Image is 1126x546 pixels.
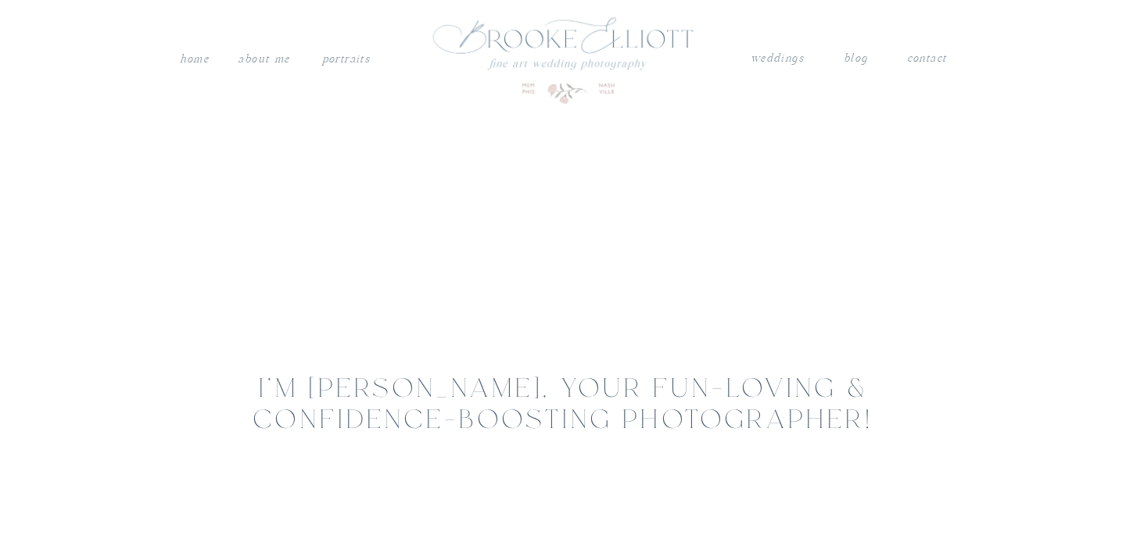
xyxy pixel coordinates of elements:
a: weddings [750,48,805,69]
a: contact [906,48,947,64]
a: About me [236,49,292,70]
a: blog [844,48,867,69]
a: Home [179,49,210,70]
h3: I'm [PERSON_NAME], Your fun-loving & Confidence-Boosting Photographer! [243,375,884,469]
a: PORTRAITS [320,49,372,65]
